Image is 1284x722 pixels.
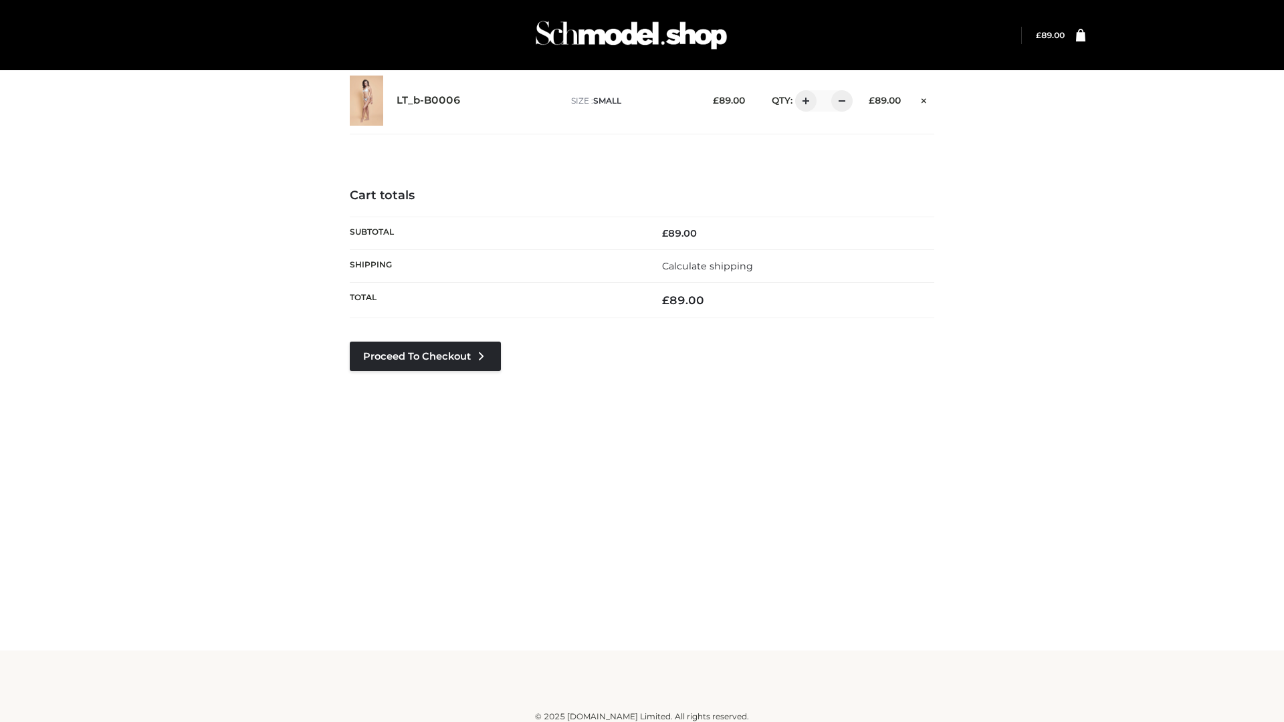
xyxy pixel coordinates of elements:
a: Remove this item [914,90,934,108]
bdi: 89.00 [713,95,745,106]
th: Shipping [350,249,642,282]
th: Total [350,283,642,318]
span: £ [869,95,875,106]
img: Schmodel Admin 964 [531,9,732,62]
bdi: 89.00 [662,227,697,239]
a: LT_b-B0006 [397,94,461,107]
bdi: 89.00 [662,293,704,307]
span: SMALL [593,96,621,106]
h4: Cart totals [350,189,934,203]
bdi: 89.00 [869,95,901,106]
a: £89.00 [1036,30,1065,40]
a: Calculate shipping [662,260,753,272]
span: £ [662,293,669,307]
p: size : [571,95,692,107]
th: Subtotal [350,217,642,249]
span: £ [713,95,719,106]
a: Proceed to Checkout [350,342,501,371]
bdi: 89.00 [1036,30,1065,40]
span: £ [662,227,668,239]
span: £ [1036,30,1041,40]
div: QTY: [758,90,848,112]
